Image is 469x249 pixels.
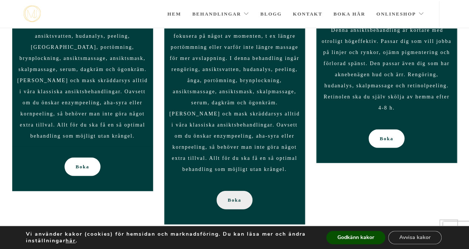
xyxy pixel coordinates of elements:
[260,1,282,27] a: Blogg
[167,1,181,27] a: Hem
[192,1,250,27] a: Behandlingar
[17,22,148,138] span: I denna behandling ingår rengöring, ansiktsvatten, hudanalys, peeling, [GEOGRAPHIC_DATA], portömn...
[228,191,241,209] span: Boka
[333,1,365,27] a: Boka här
[26,231,311,244] p: Vi använder kakor (cookies) för hemsidan och marknadsföring. Du kan läsa mer och ändra inställnin...
[217,191,252,209] a: Boka
[369,129,404,148] a: Boka
[380,129,393,148] span: Boka
[23,6,41,22] a: mjstudio mjstudio mjstudio
[376,1,424,27] a: Onlineshop
[23,6,41,22] img: mjstudio
[76,157,89,176] span: Boka
[66,238,76,244] button: här
[65,157,100,176] a: Boka
[293,1,323,27] a: Kontakt
[326,231,385,244] button: Godkänn kakor
[388,231,442,244] button: Avvisa kakor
